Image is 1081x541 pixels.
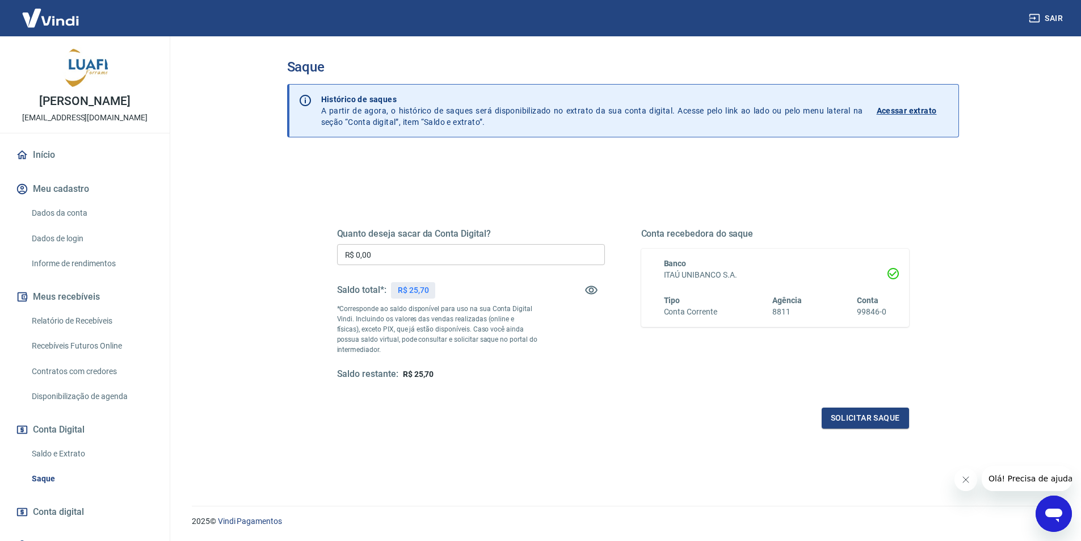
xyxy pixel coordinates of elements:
[321,94,863,105] p: Histórico de saques
[822,408,909,429] button: Solicitar saque
[287,59,959,75] h3: Saque
[1027,8,1067,29] button: Sair
[664,306,717,318] h6: Conta Corrente
[664,269,886,281] h6: ITAÚ UNIBANCO S.A.
[14,177,156,202] button: Meu cadastro
[27,202,156,225] a: Dados da conta
[14,142,156,167] a: Início
[7,8,95,17] span: Olá! Precisa de ajuda?
[664,259,687,268] span: Banco
[877,94,949,128] a: Acessar extrato
[337,304,538,355] p: *Corresponde ao saldo disponível para uso na sua Conta Digital Vindi. Incluindo os valores das ve...
[337,284,386,296] h5: Saldo total*:
[27,252,156,275] a: Informe de rendimentos
[22,112,148,124] p: [EMAIL_ADDRESS][DOMAIN_NAME]
[27,360,156,383] a: Contratos com credores
[192,515,1054,527] p: 2025 ©
[27,467,156,490] a: Saque
[27,385,156,408] a: Disponibilização de agenda
[337,228,605,240] h5: Quanto deseja sacar da Conta Digital?
[33,504,84,520] span: Conta digital
[218,517,282,526] a: Vindi Pagamentos
[27,442,156,465] a: Saldo e Extrato
[403,370,434,379] span: R$ 25,70
[39,95,130,107] p: [PERSON_NAME]
[398,284,429,296] p: R$ 25,70
[664,296,680,305] span: Tipo
[27,309,156,333] a: Relatório de Recebíveis
[772,296,802,305] span: Agência
[641,228,909,240] h5: Conta recebedora do saque
[877,105,937,116] p: Acessar extrato
[14,284,156,309] button: Meus recebíveis
[14,1,87,35] img: Vindi
[27,334,156,358] a: Recebíveis Futuros Online
[1036,496,1072,532] iframe: Botão para abrir a janela de mensagens
[27,227,156,250] a: Dados de login
[14,417,156,442] button: Conta Digital
[337,368,398,380] h5: Saldo restante:
[321,94,863,128] p: A partir de agora, o histórico de saques será disponibilizado no extrato da sua conta digital. Ac...
[857,296,878,305] span: Conta
[772,306,802,318] h6: 8811
[954,468,977,491] iframe: Fechar mensagem
[857,306,886,318] h6: 99846-0
[982,466,1072,491] iframe: Mensagem da empresa
[62,45,108,91] img: 91ef6542-c19c-4449-abd1-521596d123b0.jpeg
[14,500,156,525] a: Conta digital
